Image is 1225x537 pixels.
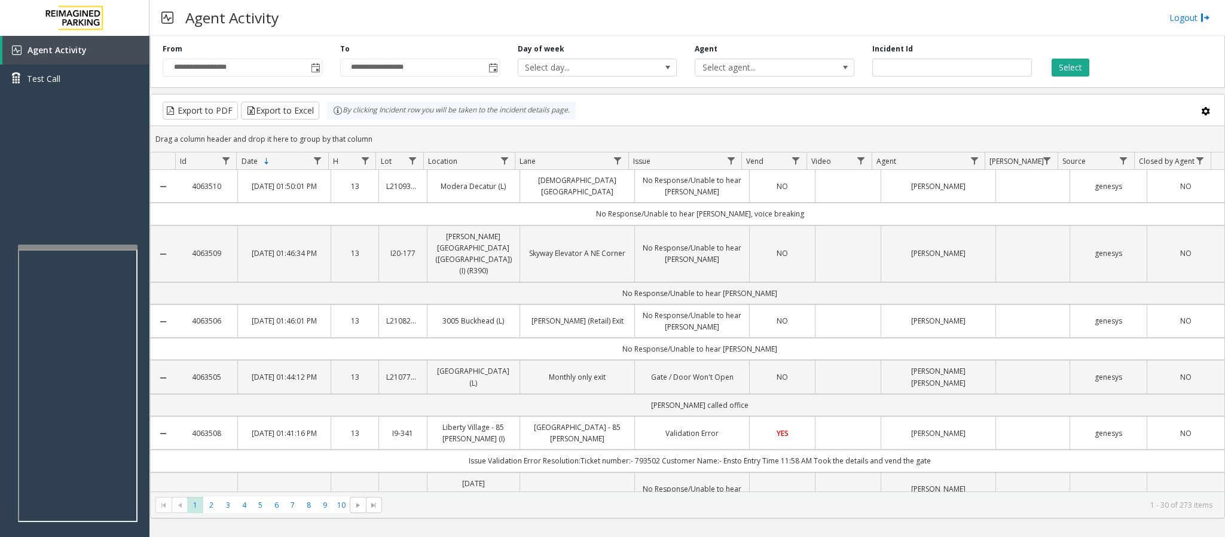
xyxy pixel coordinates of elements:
a: 13 [338,428,371,439]
a: 4063505 [182,371,230,383]
a: genesys [1077,371,1140,383]
span: Id [180,156,187,166]
a: 13 [338,315,371,327]
label: To [340,44,350,54]
a: [DATE] 01:46:01 PM [245,315,323,327]
a: No Response/Unable to hear [PERSON_NAME] [642,483,742,506]
span: Page 7 [285,497,301,513]
a: NO [757,315,808,327]
span: NO [1180,372,1192,382]
a: Lane Filter Menu [610,152,626,169]
a: Source Filter Menu [1116,152,1132,169]
span: Agent [876,156,896,166]
span: Issue [633,156,650,166]
a: [DEMOGRAPHIC_DATA] [GEOGRAPHIC_DATA] [527,175,627,197]
a: NO [757,371,808,383]
a: [GEOGRAPHIC_DATA] - 85 [PERSON_NAME] [527,422,627,444]
td: [PERSON_NAME] called office [175,394,1224,416]
a: 4063510 [182,181,230,192]
span: Select agent... [695,59,822,76]
a: Issue Filter Menu [723,152,739,169]
a: 4063504 [182,489,230,501]
img: 'icon' [12,45,22,55]
a: [PERSON_NAME] [888,181,988,192]
span: Page 1 [187,497,203,513]
span: H [333,156,338,166]
a: NO [757,248,808,259]
span: NO [1180,428,1192,438]
label: Day of week [518,44,564,54]
a: [DATE] 01:44:12 PM [245,371,323,383]
span: [PERSON_NAME] [989,156,1044,166]
a: [PERSON_NAME] [888,248,988,259]
a: Agent Activity [2,36,149,65]
span: NO [1180,490,1192,500]
a: NO [1154,428,1217,439]
a: I20-177 [386,248,419,259]
span: Go to the last page [366,497,382,514]
span: Page 2 [203,497,219,513]
td: Issue Validation Error Resolution:Ticket number:- 793502 Customer Name:- Ensto Entry Time 11:58 A... [175,450,1224,472]
a: [DATE] 01:50:01 PM [245,181,323,192]
a: [DATE] 01:39:56 PM [245,489,323,501]
a: 13 [338,181,371,192]
a: NO [1154,181,1217,192]
a: Collapse Details [151,249,175,259]
img: infoIcon.svg [333,106,343,115]
div: By clicking Incident row you will be taken to the incident details page. [327,102,576,120]
span: Page 4 [236,497,252,513]
label: From [163,44,182,54]
img: pageIcon [161,3,173,32]
a: L21082601 [386,315,419,327]
span: Vend [746,156,763,166]
a: 4063508 [182,428,230,439]
label: Agent [695,44,717,54]
a: genesys [1077,315,1140,327]
a: Collapse Details [151,429,175,438]
h3: Agent Activity [179,3,285,32]
a: NO [757,181,808,192]
a: Video Filter Menu [853,152,869,169]
span: Go to the next page [353,501,363,510]
td: No Response/Unable to hear [PERSON_NAME], voice breaking [175,203,1224,225]
a: Monthly only exit [527,371,627,383]
span: NO [777,316,788,326]
a: genesys [1077,428,1140,439]
a: L21093900 [386,181,419,192]
a: [PERSON_NAME] [888,315,988,327]
span: Location [428,156,457,166]
div: Drag a column header and drop it here to group by that column [151,129,1224,149]
span: Page 9 [317,497,333,513]
a: [PERSON_NAME] [PERSON_NAME] [888,365,988,388]
a: No Response/Unable to hear [PERSON_NAME] [642,175,742,197]
span: NO [1180,316,1192,326]
a: [PERSON_NAME] (Retail) Exit [527,315,627,327]
a: [PERSON_NAME][GEOGRAPHIC_DATA] ([GEOGRAPHIC_DATA]) (I) (R390) [435,231,513,277]
a: Skyway Elevator A NE Corner [527,248,627,259]
td: No Response/Unable to hear [PERSON_NAME] [175,282,1224,304]
span: NO [777,372,788,382]
span: Sortable [262,157,271,166]
a: L21077700 [386,371,419,383]
a: 13 [338,248,371,259]
a: NO [1154,315,1217,327]
div: Data table [151,152,1224,492]
a: Agent Filter Menu [966,152,982,169]
a: [DATE] [GEOGRAPHIC_DATA] 127-54 (R390) [435,478,513,512]
a: H Filter Menu [357,152,373,169]
a: genesys [1077,489,1140,501]
span: NO [777,248,788,258]
a: Gate / Door Won't Open [642,371,742,383]
a: No Response/Unable to hear [PERSON_NAME] [642,242,742,265]
a: Closed by Agent Filter Menu [1192,152,1208,169]
button: Select [1052,59,1089,77]
a: NO [1154,489,1217,501]
span: Agent Activity [28,44,87,56]
button: Export to Excel [241,102,319,120]
span: Page 5 [252,497,268,513]
a: Left Exit [527,489,627,501]
a: Date Filter Menu [310,152,326,169]
a: [DATE] 01:41:16 PM [245,428,323,439]
span: NO [777,181,788,191]
a: Logout [1169,11,1210,24]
